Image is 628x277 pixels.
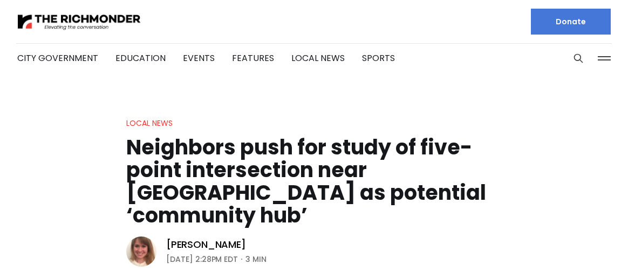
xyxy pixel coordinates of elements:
[166,238,246,251] a: [PERSON_NAME]
[531,9,611,35] a: Donate
[245,253,267,266] span: 3 min
[126,118,173,129] a: Local News
[183,52,215,64] a: Events
[232,52,274,64] a: Features
[126,237,156,267] img: Sarah Vogelsong
[17,12,141,31] img: The Richmonder
[17,52,98,64] a: City Government
[570,50,586,66] button: Search this site
[362,52,395,64] a: Sports
[126,136,502,227] h1: Neighbors push for study of five-point intersection near [GEOGRAPHIC_DATA] as potential ‘communit...
[166,253,238,266] time: [DATE] 2:28PM EDT
[115,52,166,64] a: Education
[291,52,345,64] a: Local News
